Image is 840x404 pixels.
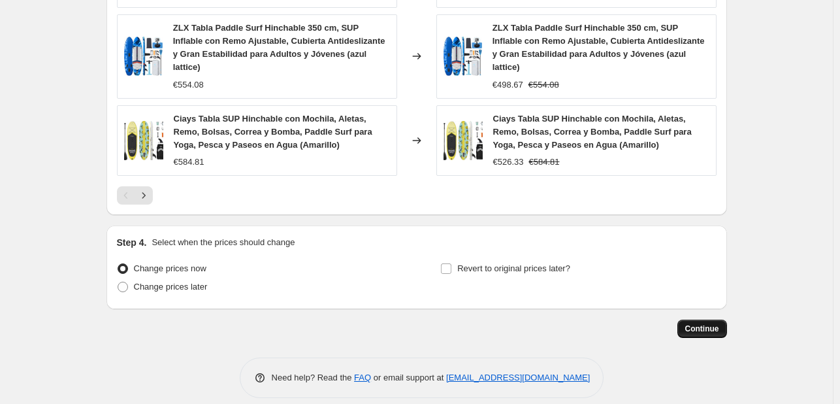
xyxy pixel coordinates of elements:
strike: €584.81 [529,156,560,169]
h2: Step 4. [117,236,147,249]
span: Need help? Read the [272,373,355,382]
img: 81zdg646iEL._AC_SL1500_a6780deb-ef93-4b49-a19c-a3349152b8d7_80x.jpg [124,37,163,76]
img: 81GQve7RwiL._AC_SL1500_80x.jpg [124,121,163,160]
p: Select when the prices should change [152,236,295,249]
img: 81GQve7RwiL._AC_SL1500_80x.jpg [444,121,483,160]
button: Next [135,186,153,205]
a: [EMAIL_ADDRESS][DOMAIN_NAME] [446,373,590,382]
span: Revert to original prices later? [457,263,570,273]
span: Ciays Tabla SUP Hinchable con Mochila, Aletas, Remo, Bolsas, Correa y Bomba, Paddle Surf para Yog... [174,114,372,150]
nav: Pagination [117,186,153,205]
a: FAQ [354,373,371,382]
span: or email support at [371,373,446,382]
span: ZLX Tabla Paddle Surf Hinchable 350 cm, SUP Inflable con Remo Ajustable, Cubierta Antideslizante ... [173,23,385,72]
div: €498.67 [493,78,523,92]
span: Ciays Tabla SUP Hinchable con Mochila, Aletas, Remo, Bolsas, Correa y Bomba, Paddle Surf para Yog... [493,114,692,150]
span: Change prices now [134,263,206,273]
strike: €554.08 [528,78,559,92]
span: Continue [685,324,719,334]
div: €584.81 [174,156,204,169]
img: 81zdg646iEL._AC_SL1500_a6780deb-ef93-4b49-a19c-a3349152b8d7_80x.jpg [444,37,482,76]
span: Change prices later [134,282,208,292]
button: Continue [677,320,727,338]
span: ZLX Tabla Paddle Surf Hinchable 350 cm, SUP Inflable con Remo Ajustable, Cubierta Antideslizante ... [493,23,705,72]
div: €526.33 [493,156,524,169]
div: €554.08 [173,78,204,92]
